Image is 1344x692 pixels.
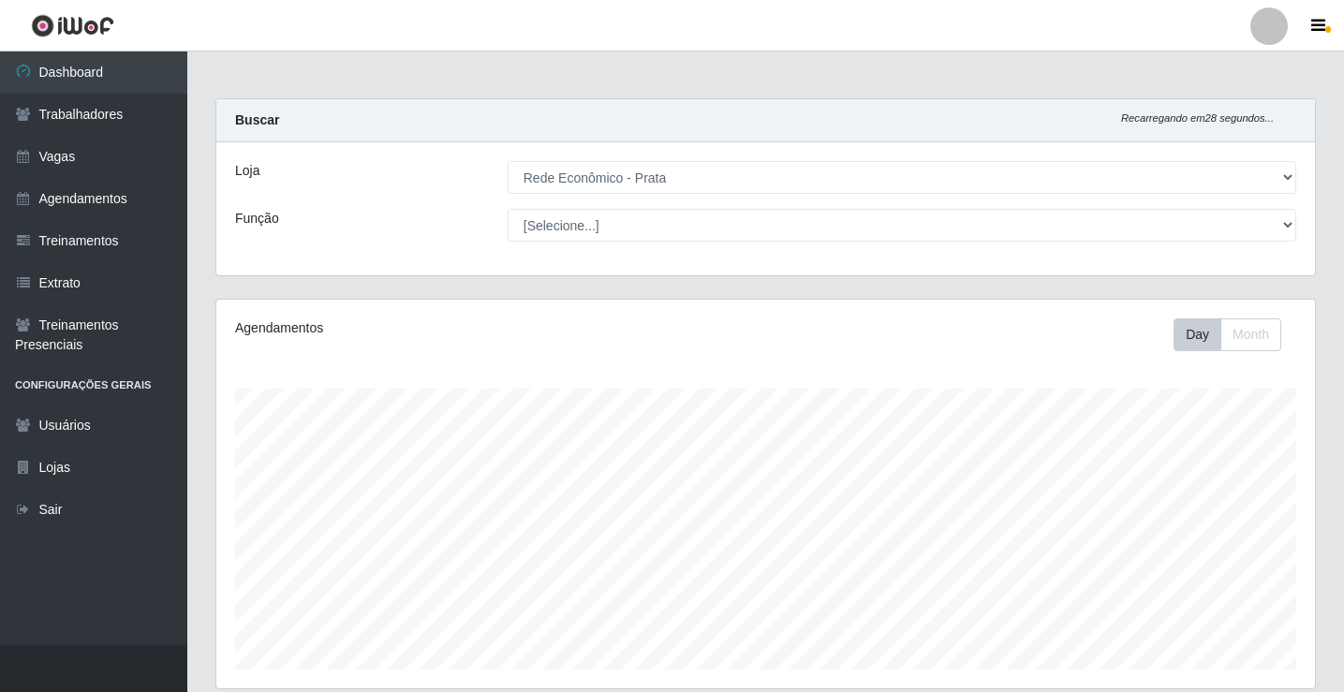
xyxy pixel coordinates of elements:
[1174,318,1281,351] div: First group
[235,112,279,127] strong: Buscar
[235,161,259,181] label: Loja
[1174,318,1296,351] div: Toolbar with button groups
[1220,318,1281,351] button: Month
[235,318,661,338] div: Agendamentos
[1174,318,1221,351] button: Day
[1121,112,1274,124] i: Recarregando em 28 segundos...
[31,14,114,37] img: CoreUI Logo
[235,209,279,228] label: Função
